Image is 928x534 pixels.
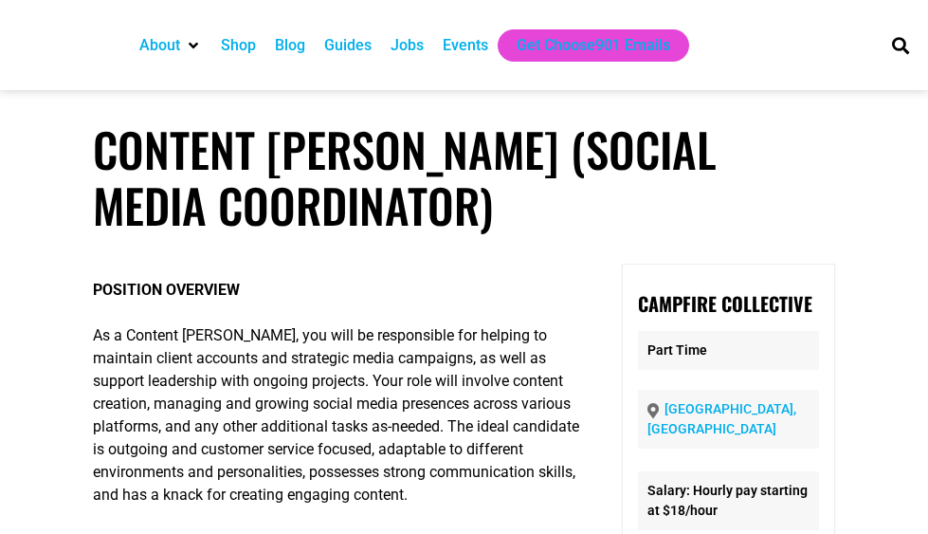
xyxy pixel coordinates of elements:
a: Events [443,34,488,57]
strong: Campfire Collective [638,289,812,318]
p: Part Time [638,331,819,370]
div: About [130,29,211,62]
p: As a Content [PERSON_NAME], you will be responsible for helping to maintain client accounts and s... [93,324,585,506]
a: Shop [221,34,256,57]
a: Jobs [391,34,424,57]
strong: POSITION OVERVIEW [93,281,240,299]
a: Get Choose901 Emails [517,34,670,57]
li: Salary: Hourly pay starting at $18/hour [638,471,819,530]
h1: Content [PERSON_NAME] (Social Media Coordinator) [93,121,835,233]
a: [GEOGRAPHIC_DATA], [GEOGRAPHIC_DATA] [647,401,796,436]
a: Guides [324,34,372,57]
a: Blog [275,34,305,57]
a: About [139,34,180,57]
div: Search [885,29,917,61]
nav: Main nav [130,29,865,62]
